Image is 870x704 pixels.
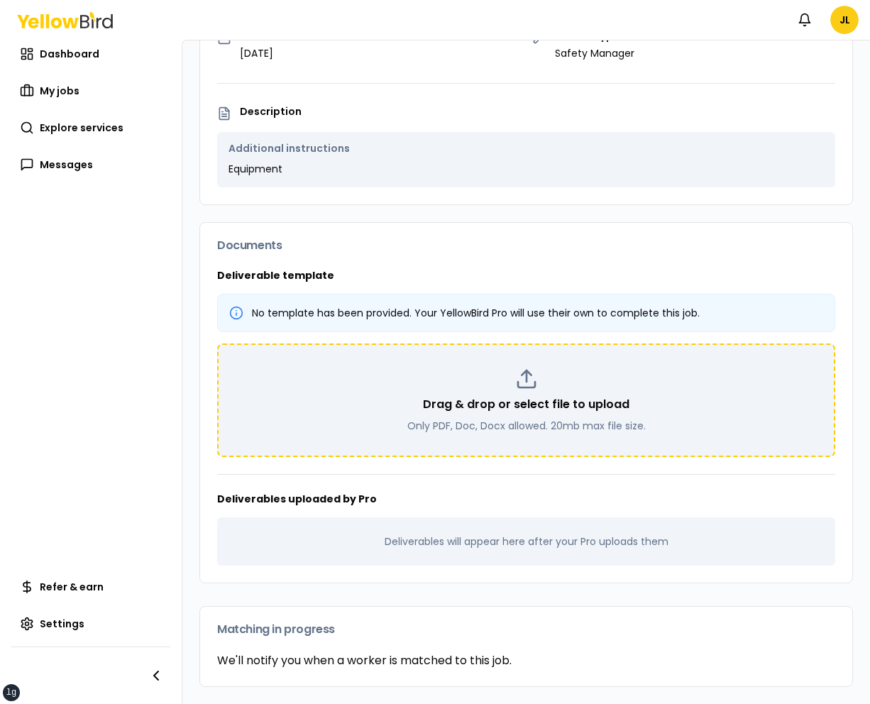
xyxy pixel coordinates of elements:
p: Drag & drop or select file to upload [423,396,629,413]
h3: Matching in progress [217,624,835,635]
p: Additional instructions [228,143,824,153]
a: Explore services [11,114,170,142]
a: Settings [11,610,170,638]
span: Messages [40,158,93,172]
span: Settings [40,617,84,631]
p: [DATE] [240,46,295,60]
a: Dashboard [11,40,170,68]
span: Dashboard [40,47,99,61]
p: We'll notify you when a worker is matched to this job. [217,652,835,669]
span: My jobs [40,84,79,98]
p: Only PDF, Doc, Docx allowed. 20mb max file size. [407,419,646,433]
p: Description [240,106,835,116]
p: Start date [240,31,295,40]
a: My jobs [11,77,170,105]
h3: Deliverable template [217,268,835,282]
div: lg [6,687,16,698]
p: Safety Manager [555,46,634,60]
p: Service type [555,31,634,40]
div: Drag & drop or select file to uploadOnly PDF, Doc, Docx allowed. 20mb max file size. [217,343,835,457]
span: Explore services [40,121,123,135]
span: Documents [217,237,282,253]
p: Equipment [228,162,824,176]
div: No template has been provided. Your YellowBird Pro will use their own to complete this job. [252,306,700,320]
h3: Deliverables uploaded by Pro [217,492,835,506]
span: Refer & earn [40,580,104,594]
a: Messages [11,150,170,179]
a: Refer & earn [11,573,170,601]
span: JL [830,6,859,34]
div: Deliverables will appear here after your Pro uploads them [217,517,835,566]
